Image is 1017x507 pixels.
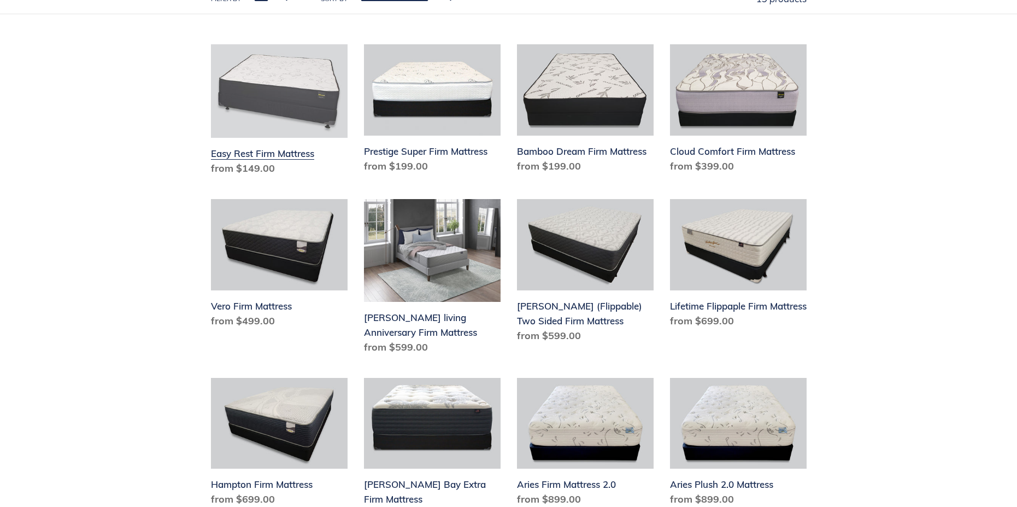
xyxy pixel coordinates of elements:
[670,44,807,178] a: Cloud Comfort Firm Mattress
[670,199,807,333] a: Lifetime Flippaple Firm Mattress
[517,44,654,178] a: Bamboo Dream Firm Mattress
[211,44,348,180] a: Easy Rest Firm Mattress
[211,199,348,333] a: Vero Firm Mattress
[517,199,654,347] a: Del Ray (Flippable) Two Sided Firm Mattress
[364,44,501,178] a: Prestige Super Firm Mattress
[364,199,501,359] a: Scott living Anniversary Firm Mattress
